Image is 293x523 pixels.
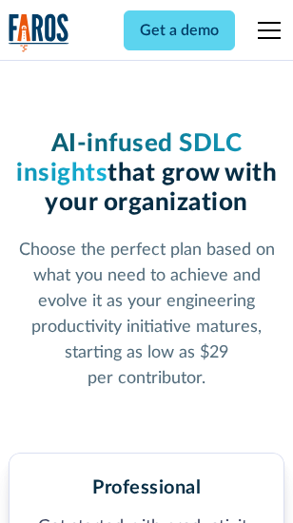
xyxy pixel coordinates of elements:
a: Get a demo [124,10,235,50]
img: Logo of the analytics and reporting company Faros. [9,13,69,52]
a: home [9,13,69,52]
h2: Professional [92,476,201,499]
span: AI-infused SDLC insights [16,131,242,185]
div: menu [246,8,284,53]
p: Choose the perfect plan based on what you need to achieve and evolve it as your engineering produ... [9,238,284,392]
h1: that grow with your organization [9,129,284,219]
